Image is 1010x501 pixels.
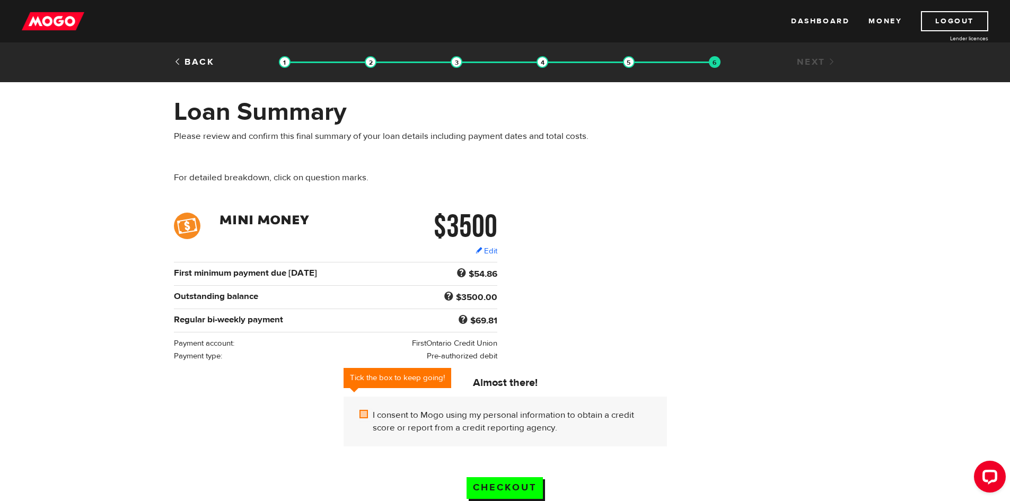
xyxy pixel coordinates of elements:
[373,409,651,434] label: I consent to Mogo using my personal information to obtain a credit score or report from a credit ...
[921,11,988,31] a: Logout
[22,11,84,31] img: mogo_logo-11ee424be714fa7cbb0f0f49df9e16ec.png
[174,171,610,184] p: For detailed breakdown, click on question marks.
[359,409,373,422] input: I consent to Mogo using my personal information to obtain a credit score or report from a credit ...
[279,56,291,68] img: transparent-188c492fd9eaac0f573672f40bb141c2.gif
[344,368,451,388] div: Tick the box to keep going!
[537,56,548,68] img: transparent-188c492fd9eaac0f573672f40bb141c2.gif
[469,268,497,280] b: $54.86
[174,98,610,126] h1: Loan Summary
[427,351,497,361] span: Pre-authorized debit
[365,56,376,68] img: transparent-188c492fd9eaac0f573672f40bb141c2.gif
[174,351,222,361] span: Payment type:
[965,456,1010,501] iframe: LiveChat chat widget
[470,315,497,327] b: $69.81
[174,291,258,302] b: Outstanding balance
[174,338,234,348] span: Payment account:
[623,56,635,68] img: transparent-188c492fd9eaac0f573672f40bb141c2.gif
[456,292,497,303] b: $3500.00
[395,213,497,239] h2: $3500
[174,56,215,68] a: Back
[467,477,543,499] input: Checkout
[476,245,497,257] a: Edit
[797,56,836,68] a: Next
[791,11,849,31] a: Dashboard
[709,56,721,68] img: transparent-188c492fd9eaac0f573672f40bb141c2.gif
[451,56,462,68] img: transparent-188c492fd9eaac0f573672f40bb141c2.gif
[174,267,317,279] b: First minimum payment due [DATE]
[868,11,902,31] a: Money
[909,34,988,42] a: Lender licences
[174,314,283,326] b: Regular bi-weekly payment
[174,130,610,143] p: Please review and confirm this final summary of your loan details including payment dates and tot...
[344,376,667,389] h5: Almost there!
[412,338,497,348] span: FirstOntario Credit Union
